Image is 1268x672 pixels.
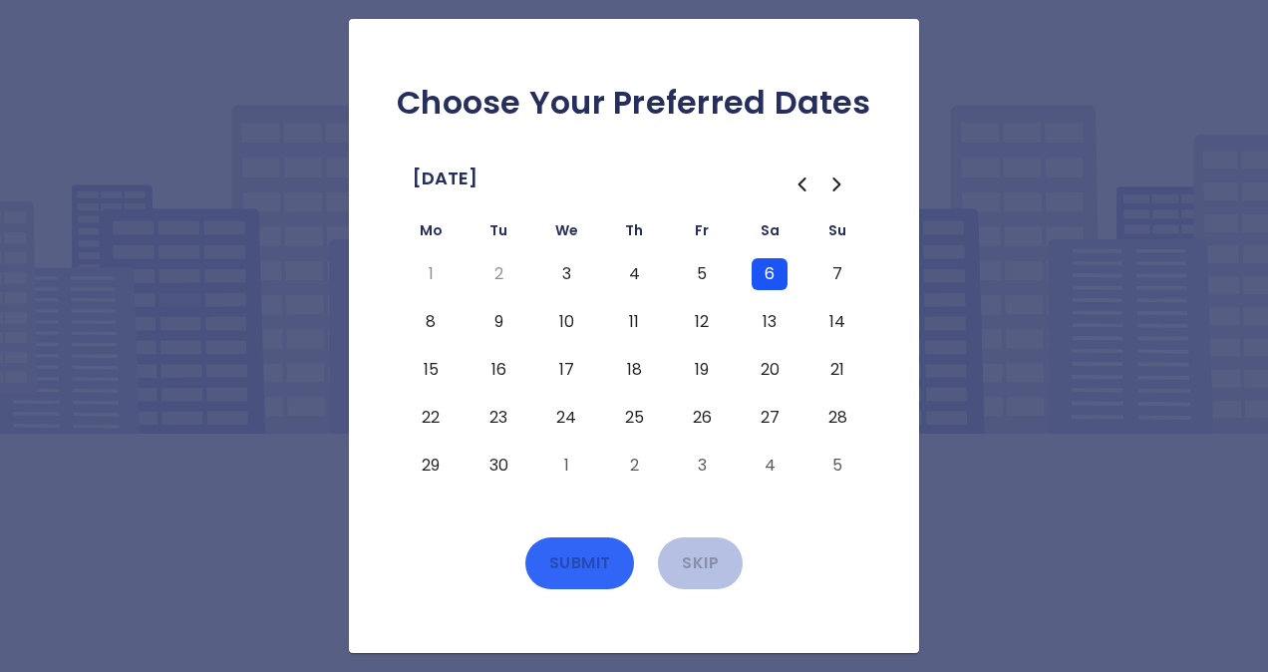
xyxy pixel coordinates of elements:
button: Thursday, September 18th, 2025 [616,354,652,386]
th: Thursday [600,218,668,250]
button: Friday, September 12th, 2025 [684,306,720,338]
button: Monday, September 15th, 2025 [413,354,449,386]
th: Friday [668,218,736,250]
button: Wednesday, September 10th, 2025 [548,306,584,338]
button: Sunday, September 14th, 2025 [819,306,855,338]
button: Thursday, September 25th, 2025 [616,402,652,434]
button: Tuesday, September 23rd, 2025 [480,402,516,434]
span: [DATE] [413,163,477,194]
button: Go to the Previous Month [784,167,819,202]
button: Sunday, September 28th, 2025 [819,402,855,434]
button: Monday, September 22nd, 2025 [413,402,449,434]
button: Friday, September 5th, 2025 [684,258,720,290]
button: Wednesday, October 1st, 2025 [548,450,584,482]
button: Wednesday, September 17th, 2025 [548,354,584,386]
th: Tuesday [465,218,532,250]
th: Wednesday [532,218,600,250]
button: Sunday, September 21st, 2025 [819,354,855,386]
button: Saturday, September 6th, 2025, selected [752,258,788,290]
button: Saturday, October 4th, 2025 [752,450,788,482]
button: Saturday, September 27th, 2025 [752,402,788,434]
button: Tuesday, September 9th, 2025 [480,306,516,338]
button: Friday, October 3rd, 2025 [684,450,720,482]
th: Sunday [803,218,871,250]
button: Sunday, September 7th, 2025 [819,258,855,290]
button: Saturday, September 20th, 2025 [752,354,788,386]
button: Saturday, September 13th, 2025 [752,306,788,338]
button: Tuesday, September 16th, 2025 [480,354,516,386]
th: Monday [397,218,465,250]
button: Thursday, September 4th, 2025 [616,258,652,290]
button: Wednesday, September 3rd, 2025 [548,258,584,290]
button: Friday, September 26th, 2025 [684,402,720,434]
h2: Choose Your Preferred Dates [381,83,887,123]
button: Tuesday, September 30th, 2025 [480,450,516,482]
button: Monday, September 1st, 2025 [413,258,449,290]
button: Thursday, October 2nd, 2025 [616,450,652,482]
button: Go to the Next Month [819,167,855,202]
button: Monday, September 8th, 2025 [413,306,449,338]
button: Monday, September 29th, 2025 [413,450,449,482]
button: Tuesday, September 2nd, 2025 [480,258,516,290]
th: Saturday [736,218,803,250]
button: Friday, September 19th, 2025 [684,354,720,386]
table: September 2025 [397,218,871,490]
button: Wednesday, September 24th, 2025 [548,402,584,434]
button: Sunday, October 5th, 2025 [819,450,855,482]
button: Thursday, September 11th, 2025 [616,306,652,338]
